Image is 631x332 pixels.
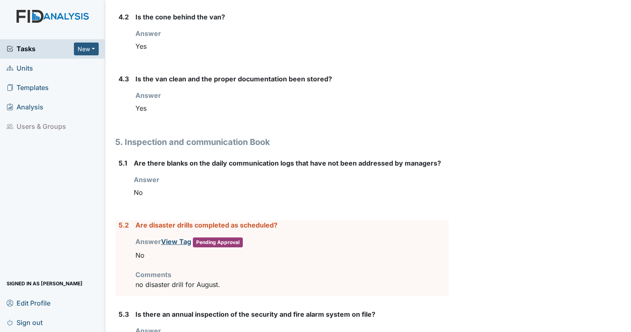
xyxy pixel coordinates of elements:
div: Yes [135,38,448,54]
span: Units [7,62,33,75]
button: New [74,43,99,55]
span: Edit Profile [7,296,50,309]
label: 5.1 [119,158,127,168]
p: no disaster drill for August. [135,280,448,289]
div: No [134,185,448,200]
label: Is the cone behind the van? [135,12,225,22]
span: Signed in as [PERSON_NAME] [7,277,83,290]
label: Is the van clean and the proper documentation been stored? [135,74,332,84]
a: View Tag [161,237,191,246]
label: Are disaster drills completed as scheduled? [135,220,278,230]
label: Comments [135,270,171,280]
span: Analysis [7,101,43,114]
div: No [135,247,448,263]
span: Templates [7,81,49,94]
h1: 5. Inspection and communication Book [115,136,448,148]
strong: Answer [135,91,161,100]
span: Sign out [7,316,43,329]
span: Pending Approval [193,237,243,247]
label: 5.2 [119,220,129,230]
label: 5.3 [119,309,129,319]
a: Tasks [7,44,74,54]
strong: Answer [135,29,161,38]
strong: Answer [135,237,243,246]
label: Are there blanks on the daily communication logs that have not been addressed by managers? [134,158,441,168]
label: 4.3 [119,74,129,84]
strong: Answer [134,175,159,184]
label: 4.2 [119,12,129,22]
div: Yes [135,100,448,116]
label: Is there an annual inspection of the security and fire alarm system on file? [135,309,375,319]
